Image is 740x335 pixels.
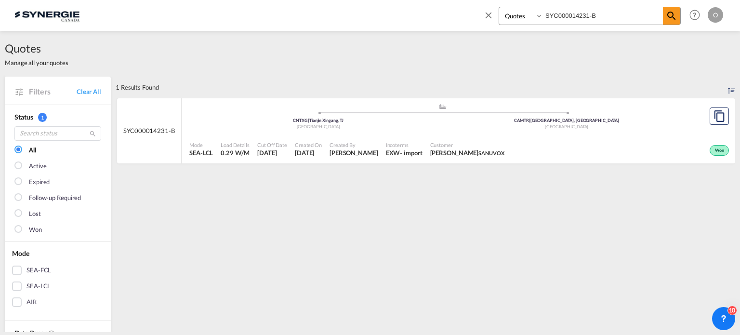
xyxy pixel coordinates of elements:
div: Follow-up Required [29,193,81,203]
span: [GEOGRAPHIC_DATA] [545,124,588,129]
div: SEA-LCL [26,281,51,291]
md-icon: icon-magnify [89,130,96,137]
span: Manage all your quotes [5,58,68,67]
span: Help [687,7,703,23]
span: 0.29 W/M [221,149,249,157]
div: Won [29,225,42,235]
span: | [529,118,530,123]
span: Cut Off Date [257,141,287,148]
md-checkbox: SEA-FCL [12,266,104,275]
div: EXW [386,148,400,157]
span: SYC000014231-B [123,126,175,135]
div: O [708,7,723,23]
a: Clear All [77,87,101,96]
input: Enter Quotation Number [543,7,663,24]
div: SEA-FCL [26,266,51,275]
button: Copy Quote [710,107,729,125]
span: Mode [12,249,29,257]
span: 1 [38,113,47,122]
md-icon: icon-magnify [666,10,677,22]
div: All [29,146,36,155]
div: 1 Results Found [116,77,159,98]
md-checkbox: SEA-LCL [12,281,104,291]
div: Sort by: Created On [728,77,735,98]
span: SANUVOX [478,150,504,156]
div: Lost [29,209,41,219]
span: Quotes [5,40,68,56]
span: Load Details [221,141,250,148]
div: EXW import [386,148,423,157]
span: Mode [189,141,213,148]
md-icon: assets/icons/custom/copyQuote.svg [714,110,725,122]
span: [GEOGRAPHIC_DATA] [297,124,340,129]
span: 21 Aug 2025 [257,148,287,157]
div: Expired [29,177,50,187]
div: Status 1 [14,112,101,122]
span: Status [14,113,33,121]
span: Pablo Gomez Saldarriaga [330,148,378,157]
div: Active [29,161,46,171]
div: SYC000014231-B assets/icons/custom/ship-fill.svgassets/icons/custom/roll-o-plane.svgOriginTianjin... [117,98,735,164]
img: 1f56c880d42311ef80fc7dca854c8e59.png [14,4,79,26]
span: Incoterms [386,141,423,148]
span: Guillaume Lussier-Daigneault SANUVOX [430,148,504,157]
span: Won [715,147,727,154]
span: CNTXG Tianjin Xingang, TJ [293,118,344,123]
div: - import [400,148,422,157]
md-icon: icon-close [483,10,494,20]
span: Created By [330,141,378,148]
span: CAMTR [GEOGRAPHIC_DATA], [GEOGRAPHIC_DATA] [514,118,619,123]
span: | [308,118,309,123]
span: Customer [430,141,504,148]
div: Help [687,7,708,24]
span: Created On [295,141,322,148]
div: Won [710,145,729,156]
span: Filters [29,86,77,97]
input: Search status [14,126,101,141]
span: 21 Aug 2025 [295,148,322,157]
span: icon-magnify [663,7,680,25]
div: AIR [26,297,37,307]
span: SEA-LCL [189,148,213,157]
md-checkbox: AIR [12,297,104,307]
span: icon-close [483,7,499,30]
md-icon: assets/icons/custom/ship-fill.svg [437,104,449,109]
